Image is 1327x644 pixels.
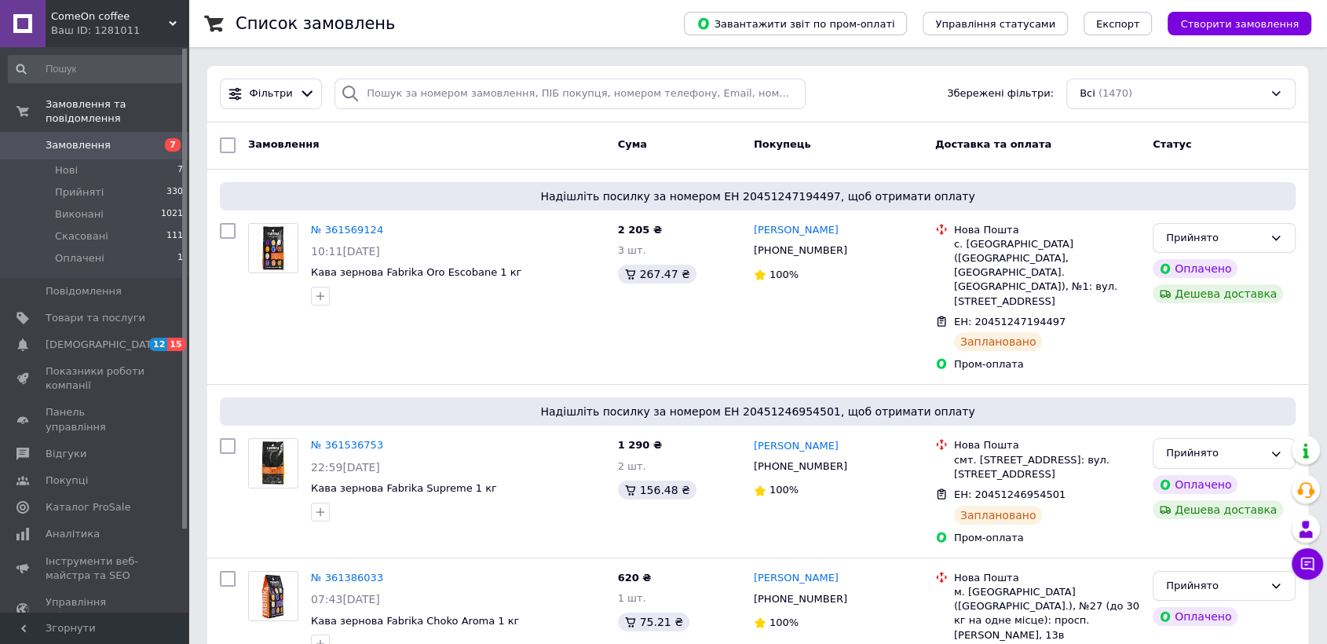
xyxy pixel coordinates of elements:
span: Покупці [46,474,88,488]
div: 75.21 ₴ [618,613,689,631]
span: [DEMOGRAPHIC_DATA] [46,338,162,352]
span: Повідомлення [46,284,122,298]
a: [PERSON_NAME] [754,571,839,586]
span: 15 [167,338,185,351]
img: Фото товару [258,572,289,620]
div: Прийнято [1166,578,1263,595]
span: ЕН: 20451247194497 [954,316,1066,327]
span: ЕН: 20451246954501 [954,488,1066,500]
div: 156.48 ₴ [618,481,696,499]
a: № 361569124 [311,224,383,236]
a: Кава зернова Fabrika Choko Aroma 1 кг [311,615,519,627]
div: Нова Пошта [954,571,1140,585]
a: Кава зернова Fabrika Supreme 1 кг [311,482,497,494]
a: Фото товару [248,571,298,621]
input: Пошук [8,55,185,83]
span: Надішліть посилку за номером ЕН 20451246954501, щоб отримати оплату [226,404,1289,419]
span: Покупець [754,138,811,150]
div: [PHONE_NUMBER] [751,240,850,261]
span: Виконані [55,207,104,221]
button: Експорт [1084,12,1153,35]
span: Надішліть посилку за номером ЕН 20451247194497, щоб отримати оплату [226,188,1289,204]
span: Каталог ProSale [46,500,130,514]
span: Показники роботи компанії [46,364,145,393]
span: Оплачені [55,251,104,265]
h1: Список замовлень [236,14,395,33]
span: 12 [149,338,167,351]
span: 100% [770,484,799,496]
div: Оплачено [1153,607,1237,626]
span: Замовлення та повідомлення [46,97,188,126]
span: Створити замовлення [1180,18,1299,30]
span: 07:43[DATE] [311,593,380,606]
span: Управління сайтом [46,595,145,624]
button: Завантажити звіт по пром-оплаті [684,12,907,35]
span: Нові [55,163,78,177]
span: 3 шт. [618,244,646,256]
div: смт. [STREET_ADDRESS]: вул. [STREET_ADDRESS] [954,453,1140,481]
span: Аналітика [46,527,100,541]
div: Ваш ID: 1281011 [51,24,188,38]
span: Панель управління [46,405,145,434]
span: Cума [618,138,647,150]
span: Завантажити звіт по пром-оплаті [696,16,894,31]
span: Товари та послуги [46,311,145,325]
div: [PHONE_NUMBER] [751,589,850,609]
div: Дешева доставка [1153,284,1283,303]
div: Заплановано [954,506,1043,525]
a: Фото товару [248,438,298,488]
div: Пром-оплата [954,357,1140,371]
span: Експорт [1096,18,1140,30]
div: 267.47 ₴ [618,265,696,284]
span: 7 [177,163,183,177]
button: Створити замовлення [1168,12,1311,35]
span: 2 205 ₴ [618,224,662,236]
span: 100% [770,617,799,628]
a: № 361536753 [311,439,383,451]
a: Створити замовлення [1152,17,1311,29]
span: 1 290 ₴ [618,439,662,451]
div: Заплановано [954,332,1043,351]
span: Статус [1153,138,1192,150]
a: [PERSON_NAME] [754,439,839,454]
span: Відгуки [46,447,86,461]
button: Управління статусами [923,12,1068,35]
span: Замовлення [46,138,111,152]
div: [PHONE_NUMBER] [751,456,850,477]
a: [PERSON_NAME] [754,223,839,238]
div: Пром-оплата [954,531,1140,545]
span: Інструменти веб-майстра та SEO [46,554,145,583]
span: 2 шт. [618,460,646,472]
span: 22:59[DATE] [311,461,380,474]
div: Прийнято [1166,445,1263,462]
input: Пошук за номером замовлення, ПІБ покупця, номером телефону, Email, номером накладної [334,79,806,109]
span: ComeOn coffee [51,9,169,24]
div: Дешева доставка [1153,500,1283,519]
img: Фото товару [258,224,289,273]
div: с. [GEOGRAPHIC_DATA] ([GEOGRAPHIC_DATA], [GEOGRAPHIC_DATA]. [GEOGRAPHIC_DATA]), №1: вул. [STREET_... [954,237,1140,309]
div: Прийнято [1166,230,1263,247]
a: № 361386033 [311,572,383,584]
span: 111 [166,229,183,243]
span: Всі [1080,86,1095,101]
span: Фільтри [250,86,293,101]
span: Доставка та оплата [935,138,1051,150]
img: Фото товару [257,439,291,488]
a: Фото товару [248,223,298,273]
span: 100% [770,269,799,280]
span: 10:11[DATE] [311,245,380,258]
span: 620 ₴ [618,572,652,584]
a: Кава зернова Fabrika Oro Escobane 1 кг [311,266,521,278]
span: Управління статусами [935,18,1055,30]
div: Оплачено [1153,259,1237,278]
span: 1 [177,251,183,265]
span: 1021 [161,207,183,221]
span: 1 шт. [618,592,646,604]
div: Нова Пошта [954,223,1140,237]
span: Збережені фільтри: [947,86,1054,101]
button: Чат з покупцем [1292,548,1323,580]
span: 7 [165,138,181,152]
